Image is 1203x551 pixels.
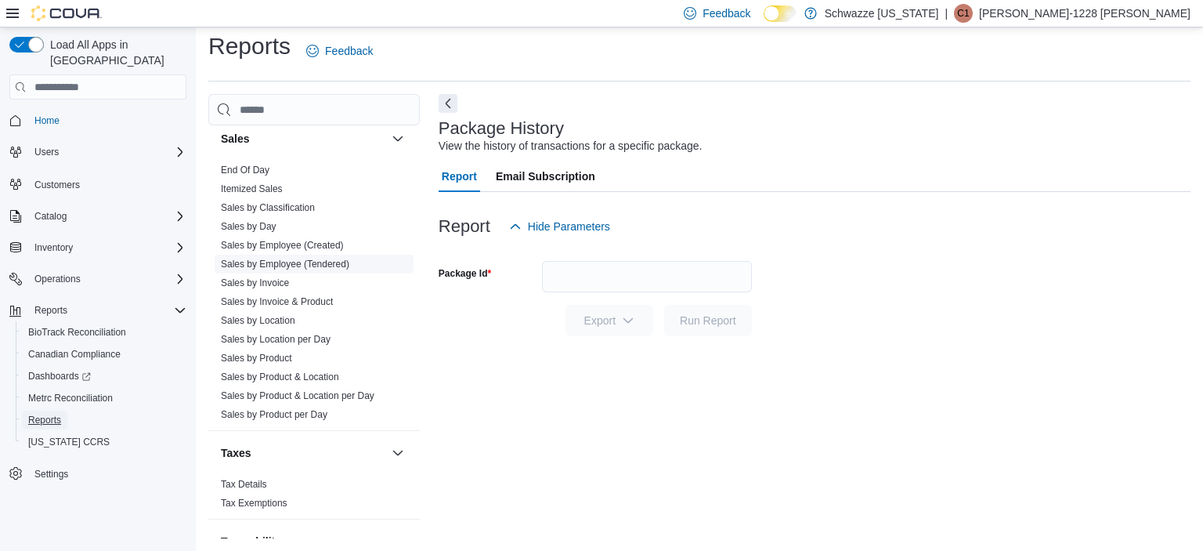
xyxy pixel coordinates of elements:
[439,138,703,154] div: View the history of transactions for a specific package.
[221,258,349,270] span: Sales by Employee (Tendered)
[34,179,80,191] span: Customers
[22,367,186,386] span: Dashboards
[221,221,276,232] a: Sales by Day
[565,305,653,336] button: Export
[221,334,331,345] a: Sales by Location per Day
[34,210,67,223] span: Catalog
[221,220,276,233] span: Sales by Day
[28,436,110,448] span: [US_STATE] CCRS
[3,109,193,132] button: Home
[221,296,333,307] a: Sales by Invoice & Product
[22,345,127,364] a: Canadian Compliance
[957,4,969,23] span: C1
[28,370,91,382] span: Dashboards
[22,323,186,342] span: BioTrack Reconciliation
[28,238,79,257] button: Inventory
[439,119,564,138] h3: Package History
[221,534,385,549] button: Traceability
[28,174,186,194] span: Customers
[221,445,251,461] h3: Taxes
[34,304,67,317] span: Reports
[28,326,126,339] span: BioTrack Reconciliation
[16,409,193,431] button: Reports
[221,202,315,213] a: Sales by Classification
[31,5,102,21] img: Cova
[221,183,283,195] span: Itemized Sales
[28,111,66,130] a: Home
[3,172,193,195] button: Customers
[34,146,59,158] span: Users
[28,465,74,484] a: Settings
[221,371,339,383] span: Sales by Product & Location
[3,462,193,485] button: Settings
[221,295,333,308] span: Sales by Invoice & Product
[28,392,113,404] span: Metrc Reconciliation
[28,238,186,257] span: Inventory
[221,353,292,364] a: Sales by Product
[221,131,385,147] button: Sales
[22,433,186,451] span: Washington CCRS
[28,207,73,226] button: Catalog
[221,478,267,491] span: Tax Details
[44,37,186,68] span: Load All Apps in [GEOGRAPHIC_DATA]
[221,390,374,402] span: Sales by Product & Location per Day
[442,161,477,192] span: Report
[3,205,193,227] button: Catalog
[496,161,595,192] span: Email Subscription
[28,143,65,161] button: Users
[208,475,420,519] div: Taxes
[439,94,457,113] button: Next
[221,240,344,251] a: Sales by Employee (Created)
[16,321,193,343] button: BioTrack Reconciliation
[34,273,81,285] span: Operations
[22,433,116,451] a: [US_STATE] CCRS
[825,4,939,23] p: Schwazze [US_STATE]
[221,131,250,147] h3: Sales
[221,333,331,346] span: Sales by Location per Day
[300,35,379,67] a: Feedback
[503,211,616,242] button: Hide Parameters
[954,4,973,23] div: Carlos-1228 Flores
[221,445,385,461] button: Taxes
[221,534,281,549] h3: Traceability
[764,5,797,22] input: Dark Mode
[439,217,490,236] h3: Report
[388,129,407,148] button: Sales
[221,497,287,509] span: Tax Exemptions
[28,270,186,288] span: Operations
[528,219,610,234] span: Hide Parameters
[208,161,420,430] div: Sales
[28,176,86,194] a: Customers
[221,277,289,289] span: Sales by Invoice
[28,414,61,426] span: Reports
[22,345,186,364] span: Canadian Compliance
[22,411,67,430] a: Reports
[28,301,74,320] button: Reports
[22,411,186,430] span: Reports
[22,323,132,342] a: BioTrack Reconciliation
[28,348,121,361] span: Canadian Compliance
[28,301,186,320] span: Reports
[221,352,292,364] span: Sales by Product
[208,31,291,62] h1: Reports
[664,305,752,336] button: Run Report
[388,532,407,551] button: Traceability
[979,4,1190,23] p: [PERSON_NAME]-1228 [PERSON_NAME]
[221,165,269,176] a: End Of Day
[3,299,193,321] button: Reports
[9,103,186,526] nav: Complex example
[16,431,193,453] button: [US_STATE] CCRS
[221,183,283,194] a: Itemized Sales
[221,201,315,214] span: Sales by Classification
[221,239,344,252] span: Sales by Employee (Created)
[28,270,87,288] button: Operations
[3,237,193,259] button: Inventory
[764,22,764,23] span: Dark Mode
[22,389,186,408] span: Metrc Reconciliation
[221,372,339,382] a: Sales by Product & Location
[16,343,193,365] button: Canadian Compliance
[221,259,349,270] a: Sales by Employee (Tendered)
[22,367,97,386] a: Dashboards
[34,468,68,480] span: Settings
[221,479,267,490] a: Tax Details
